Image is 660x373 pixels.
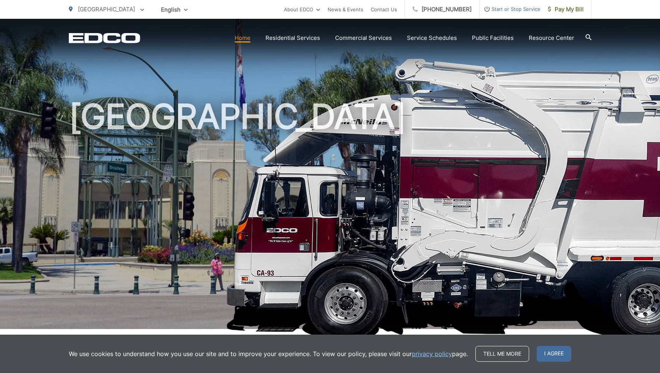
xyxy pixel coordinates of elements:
a: Service Schedules [407,33,457,42]
a: privacy policy [412,349,452,358]
span: Pay My Bill [548,5,584,14]
a: EDCD logo. Return to the homepage. [69,33,140,43]
a: Public Facilities [472,33,514,42]
a: News & Events [328,5,363,14]
a: Contact Us [371,5,397,14]
span: [GEOGRAPHIC_DATA] [78,6,135,13]
a: Tell me more [475,346,529,362]
a: About EDCO [284,5,320,14]
a: Resource Center [529,33,574,42]
a: Commercial Services [335,33,392,42]
a: Home [235,33,250,42]
a: Residential Services [266,33,320,42]
p: We use cookies to understand how you use our site and to improve your experience. To view our pol... [69,349,468,358]
span: English [155,3,193,16]
h1: [GEOGRAPHIC_DATA] [69,98,592,336]
span: I agree [537,346,571,362]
